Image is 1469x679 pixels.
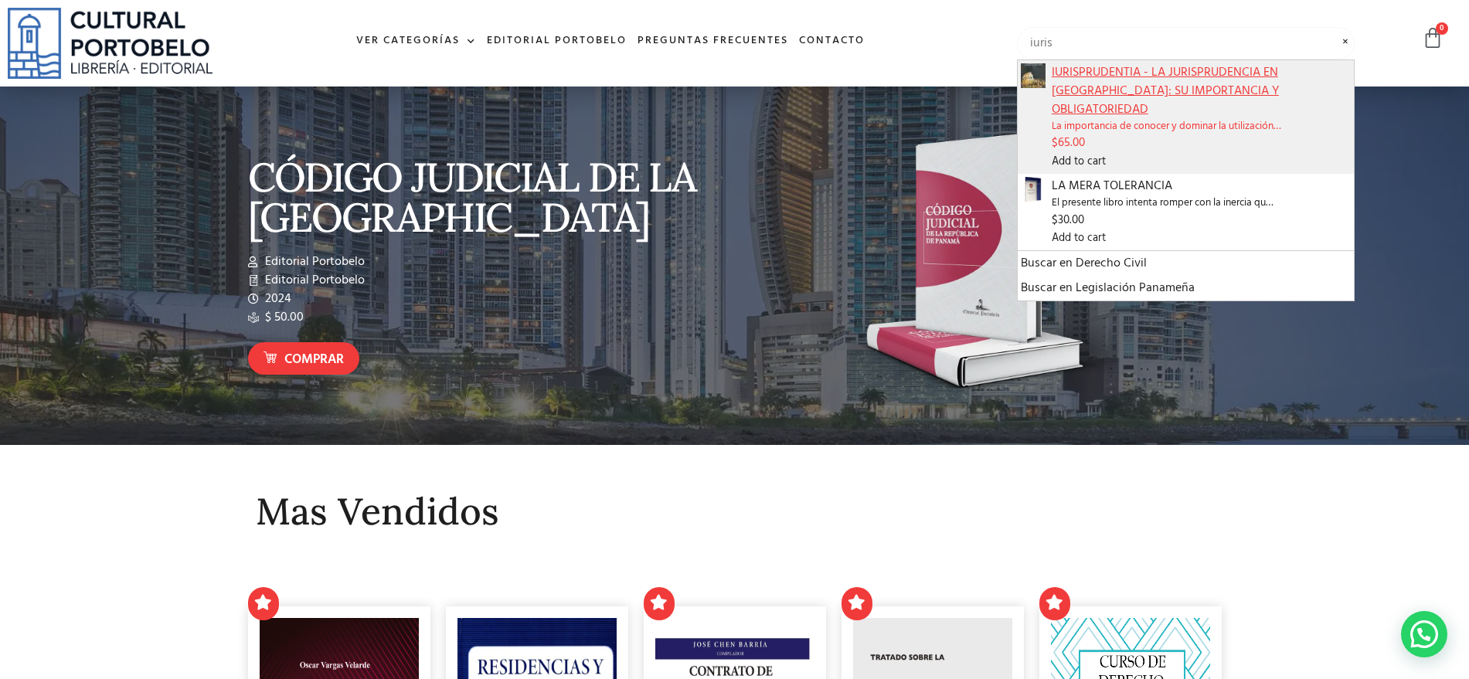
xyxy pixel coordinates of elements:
[794,25,870,58] a: Contacto
[1017,27,1355,59] input: Búsqueda
[1021,254,1352,273] a: Buscar en Derecho Civil
[1336,33,1355,34] span: Limpiar
[1052,211,1084,229] bdi: 30.00
[1021,279,1352,297] a: Buscar en Legislación Panameña
[1052,177,1352,195] span: LA MERA TOLERANCIA
[1021,177,1046,202] img: la-mera-tolerancia-2.png
[1052,134,1058,152] span: $
[248,342,359,375] a: Comprar
[261,271,365,290] span: Editorial Portobelo
[261,290,291,308] span: 2024
[1052,211,1058,229] span: $
[1052,153,1106,171] a: Add to cart: “IURISPRUDENTIA - LA JURISPRUDENCIA EN PANAMÁ: SU IMPORTANCIA Y OBLIGATORIEDAD”
[632,25,794,58] a: Preguntas frecuentes
[1052,134,1085,152] bdi: 65.00
[261,253,365,271] span: Editorial Portobelo
[1052,119,1352,134] span: La importancia de conocer y dominar la utilización…
[261,308,304,327] span: $ 50.00
[1401,611,1447,657] div: Contactar por WhatsApp
[1436,22,1448,35] span: 0
[1021,179,1046,199] a: LA MERA TOLERANCIA
[1052,63,1352,119] span: IURISPRUDENTIA - LA JURISPRUDENCIA EN [GEOGRAPHIC_DATA]: SU IMPORTANCIA Y OBLIGATORIEDAD
[1422,27,1443,49] a: 0
[248,157,727,237] p: CÓDIGO JUDICIAL DE LA [GEOGRAPHIC_DATA]
[351,25,481,58] a: Ver Categorías
[1052,229,1106,247] a: Add to cart: “LA MERA TOLERANCIA”
[1052,177,1352,229] a: LA MERA TOLERANCIAEl presente libro intenta romper con la inercia qu…$30.00
[284,350,344,370] span: Comprar
[1021,63,1046,88] img: WhatsApp Image 2024-11-15 at 10.44.03 AM
[1021,66,1046,86] a: IURISPRUDENTIA - LA JURISPRUDENCIA EN PANAMÁ: SU IMPORTANCIA Y OBLIGATORIEDAD
[1052,195,1352,211] span: El presente libro intenta romper con la inercia qu…
[481,25,632,58] a: Editorial Portobelo
[1052,63,1352,152] a: IURISPRUDENTIA - LA JURISPRUDENCIA EN [GEOGRAPHIC_DATA]: SU IMPORTANCIA Y OBLIGATORIEDADLa import...
[256,491,1214,532] h2: Mas Vendidos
